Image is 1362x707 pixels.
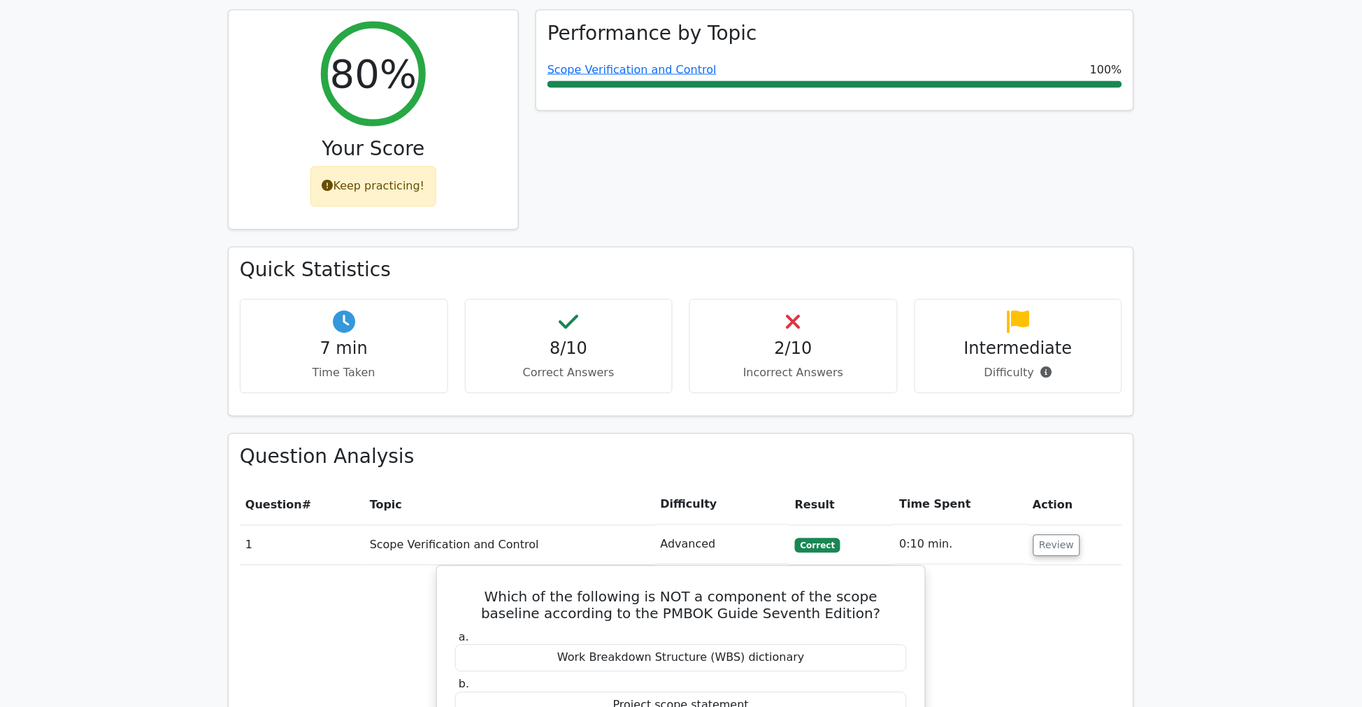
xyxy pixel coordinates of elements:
[310,166,437,207] div: Keep practicing!
[477,365,661,382] p: Correct Answers
[240,259,1122,283] h3: Quick Statistics
[1090,62,1122,78] span: 100%
[655,525,789,565] td: Advanced
[477,339,661,359] h4: 8/10
[894,525,1028,565] td: 0:10 min.
[926,365,1111,382] p: Difficulty
[926,339,1111,359] h4: Intermediate
[245,499,302,512] span: Question
[547,22,757,45] h3: Performance by Topic
[701,339,886,359] h4: 2/10
[240,445,1122,469] h3: Question Analysis
[1028,485,1122,525] th: Action
[455,645,907,672] div: Work Breakdown Structure (WBS) dictionary
[655,485,789,525] th: Difficulty
[459,631,469,644] span: a.
[701,365,886,382] p: Incorrect Answers
[454,589,908,622] h5: Which of the following is NOT a component of the scope baseline according to the PMBOK Guide Seve...
[459,678,469,691] span: b.
[240,485,364,525] th: #
[252,365,436,382] p: Time Taken
[240,525,364,565] td: 1
[547,63,717,76] a: Scope Verification and Control
[795,538,840,552] span: Correct
[240,138,507,162] h3: Your Score
[252,339,436,359] h4: 7 min
[364,485,655,525] th: Topic
[894,485,1028,525] th: Time Spent
[789,485,894,525] th: Result
[1033,535,1081,557] button: Review
[330,50,417,97] h2: 80%
[364,525,655,565] td: Scope Verification and Control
